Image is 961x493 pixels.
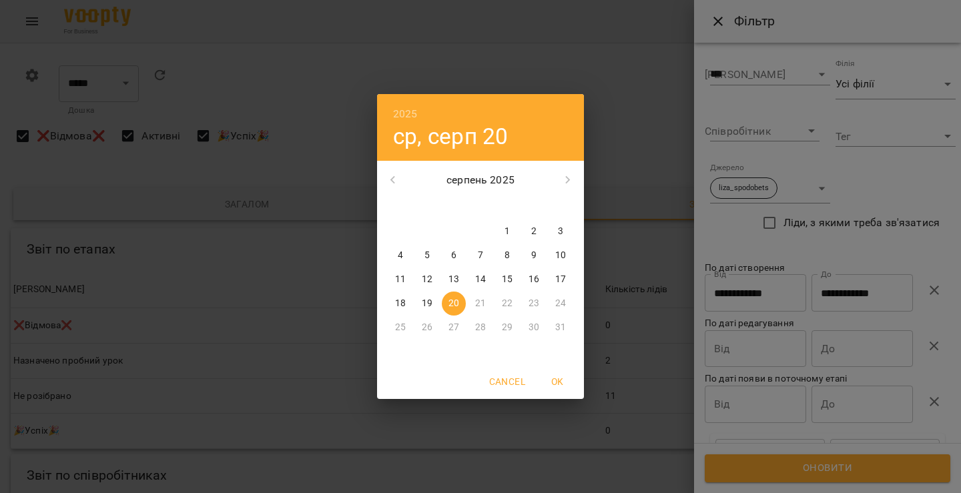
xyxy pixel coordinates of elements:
[395,297,406,310] p: 18
[522,243,546,268] button: 9
[522,199,546,213] span: сб
[475,273,486,286] p: 14
[495,219,519,243] button: 1
[388,199,412,213] span: пн
[549,268,573,292] button: 17
[442,243,466,268] button: 6
[442,199,466,213] span: ср
[484,370,531,394] button: Cancel
[409,172,553,188] p: серпень 2025
[531,225,537,238] p: 2
[489,374,525,390] span: Cancel
[451,249,456,262] p: 6
[448,273,459,286] p: 13
[415,292,439,316] button: 19
[468,268,493,292] button: 14
[388,243,412,268] button: 4
[529,273,539,286] p: 16
[442,268,466,292] button: 13
[522,219,546,243] button: 2
[549,219,573,243] button: 3
[555,249,566,262] p: 10
[555,273,566,286] p: 17
[415,268,439,292] button: 12
[549,199,573,213] span: нд
[422,273,432,286] p: 12
[388,268,412,292] button: 11
[502,273,513,286] p: 15
[395,273,406,286] p: 11
[541,374,573,390] span: OK
[522,268,546,292] button: 16
[558,225,563,238] p: 3
[536,370,579,394] button: OK
[388,292,412,316] button: 18
[398,249,403,262] p: 4
[448,297,459,310] p: 20
[531,249,537,262] p: 9
[468,199,493,213] span: чт
[505,225,510,238] p: 1
[549,243,573,268] button: 10
[468,243,493,268] button: 7
[422,297,432,310] p: 19
[495,268,519,292] button: 15
[393,123,509,150] button: ср, серп 20
[415,243,439,268] button: 5
[442,292,466,316] button: 20
[415,199,439,213] span: вт
[393,105,418,123] button: 2025
[495,199,519,213] span: пт
[424,249,430,262] p: 5
[478,249,483,262] p: 7
[505,249,510,262] p: 8
[495,243,519,268] button: 8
